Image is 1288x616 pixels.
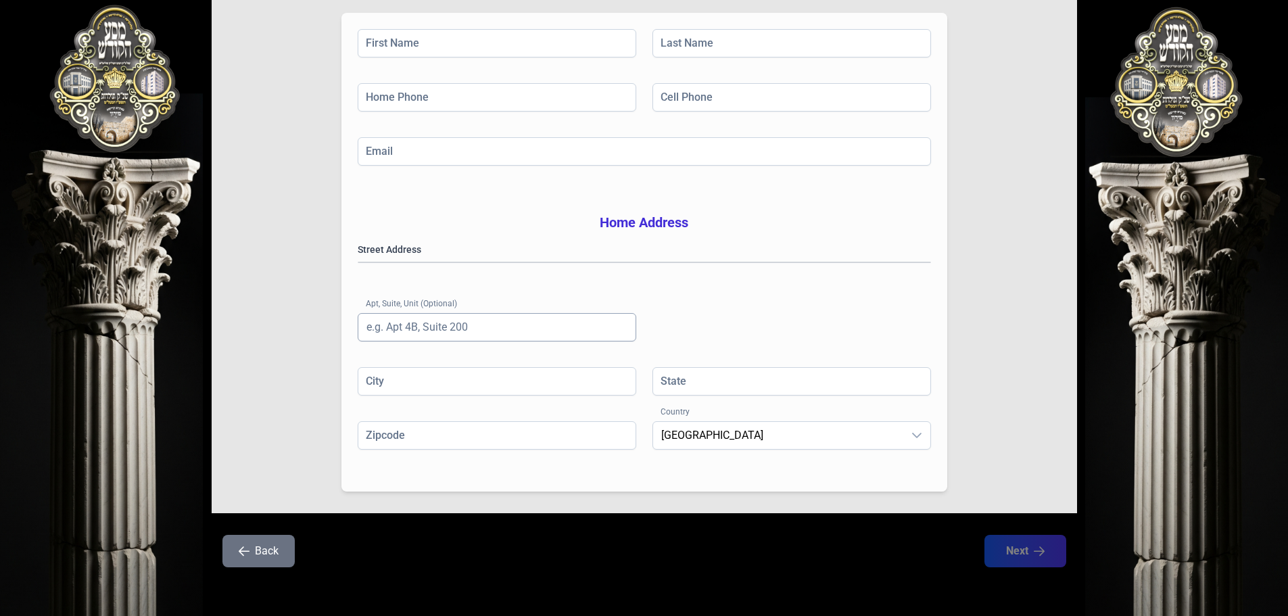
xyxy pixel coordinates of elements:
button: Back [222,535,295,567]
label: Street Address [358,243,931,256]
button: Next [984,535,1066,567]
span: United States [653,422,903,449]
div: dropdown trigger [903,422,930,449]
input: e.g. Apt 4B, Suite 200 [358,313,636,341]
h3: Home Address [358,213,931,232]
